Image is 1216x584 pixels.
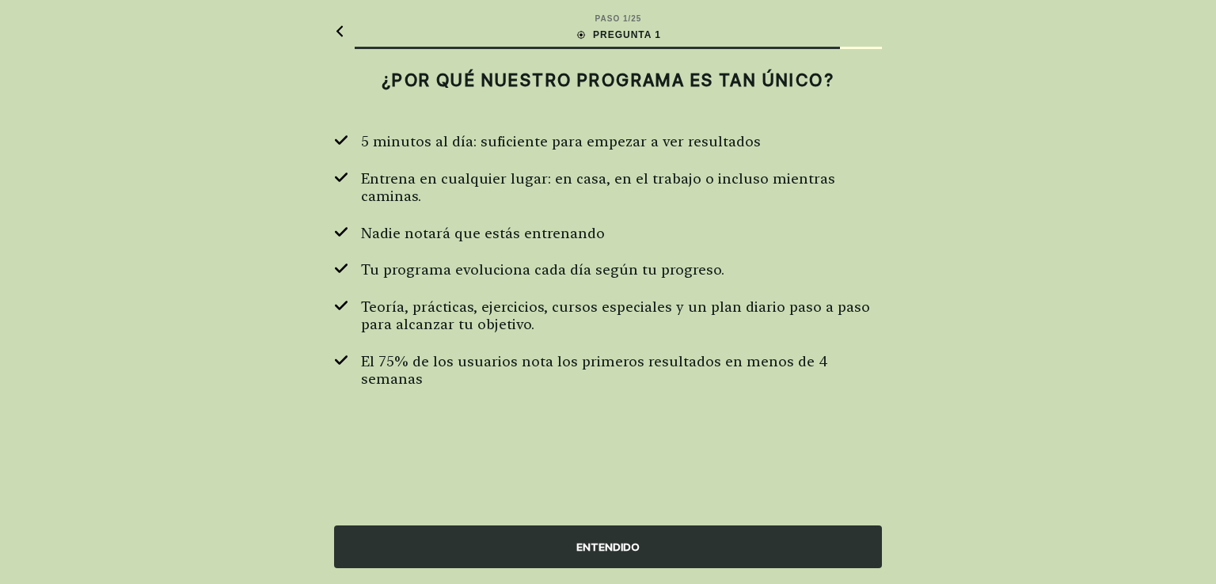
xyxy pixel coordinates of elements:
font: PREGUNTA 1 [593,29,661,40]
font: ENTENDIDO [576,540,640,553]
font: / [629,14,632,23]
font: 25 [631,14,641,23]
font: El 75% de los usuarios nota los primeros resultados en menos de 4 semanas [361,353,828,388]
font: 5 minutos al día: suficiente para empezar a ver resultados [361,133,761,150]
font: Nadie notará que estás entrenando [361,225,605,241]
font: PASO [595,14,621,23]
font: Teoría, prácticas, ejercicios, cursos especiales y un plan diario paso a paso para alcanzar tu ob... [361,298,870,333]
font: ¿POR QUÉ NUESTRO PROGRAMA ES TAN ÚNICO? [382,70,834,90]
font: Tu programa evoluciona cada día según tu progreso. [361,261,724,278]
font: 1 [623,14,629,23]
font: Entrena en cualquier lugar: en casa, en el trabajo o incluso mientras caminas. [361,170,835,205]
